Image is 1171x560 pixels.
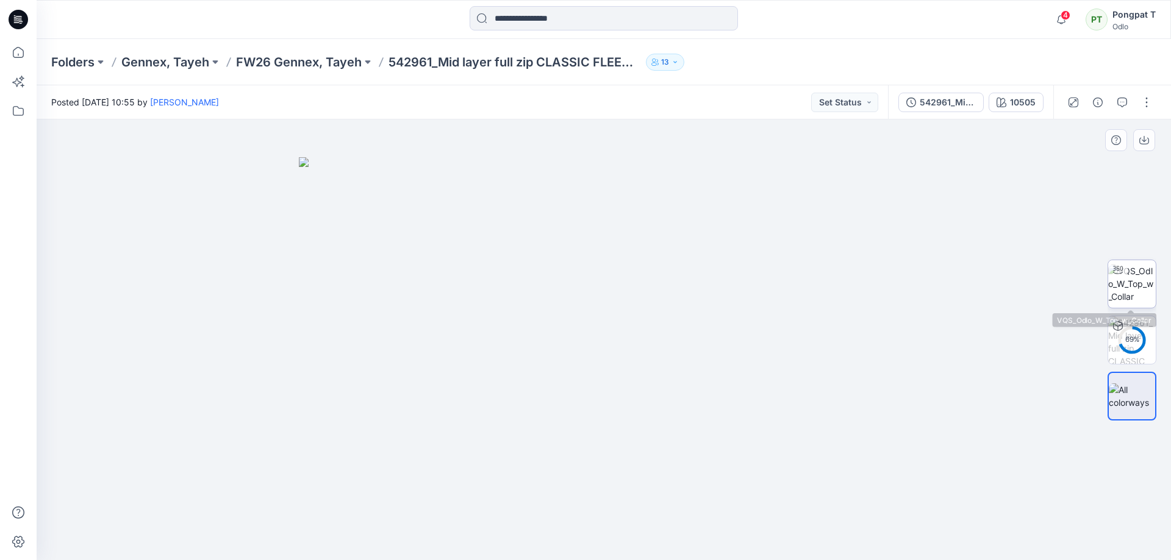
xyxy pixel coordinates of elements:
[1108,316,1156,364] img: 542961_Mid layer full zip CLASSIC FLEECE_SMS_3D 10505
[1117,335,1147,345] div: 69 %
[1112,7,1156,22] div: Pongpat T
[1108,264,1156,303] img: VQS_Odlo_W_Top_w_Collar
[898,93,984,112] button: 542961_Mid layer full zip CLASSIC FLEECE_SMS_3D
[51,96,219,108] span: Posted [DATE] 10:55 by
[1112,22,1156,31] div: Odlo
[989,93,1044,112] button: 10505
[389,54,641,71] p: 542961_Mid layer full zip CLASSIC FLEECE_SMS_3D
[51,54,95,71] a: Folders
[1010,96,1036,109] div: 10505
[920,96,976,109] div: 542961_Mid layer full zip CLASSIC FLEECE_SMS_3D
[646,54,684,71] button: 13
[1109,383,1155,409] img: All colorways
[1061,10,1070,20] span: 4
[121,54,209,71] a: Gennex, Tayeh
[1086,9,1108,30] div: PT
[150,97,219,107] a: [PERSON_NAME]
[661,55,669,69] p: 13
[236,54,362,71] a: FW26 Gennex, Tayeh
[1088,93,1108,112] button: Details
